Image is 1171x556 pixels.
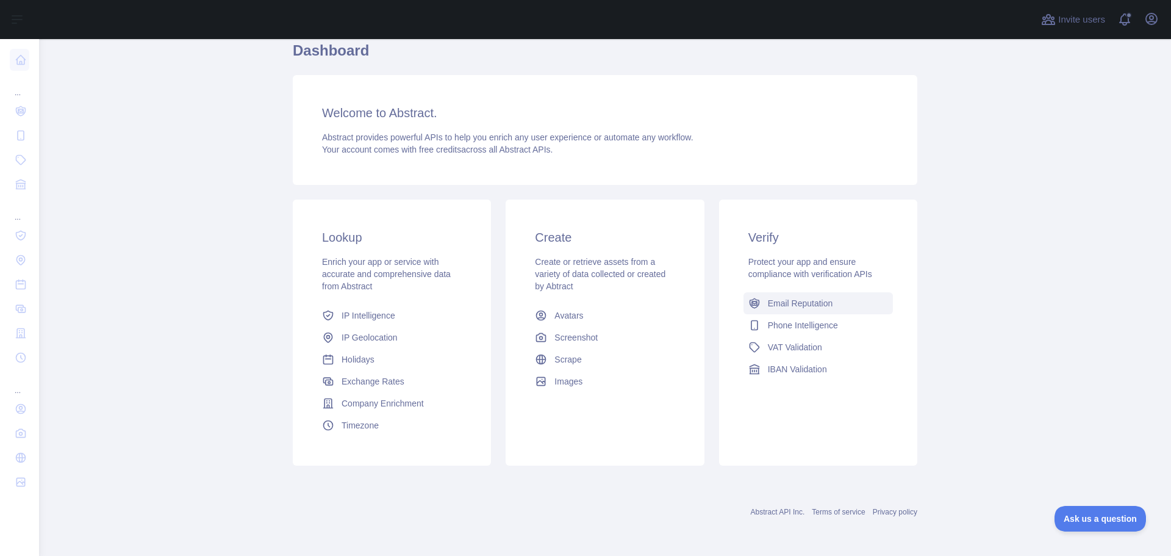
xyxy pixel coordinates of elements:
[322,229,462,246] h3: Lookup
[530,348,679,370] a: Scrape
[342,419,379,431] span: Timezone
[535,229,675,246] h3: Create
[743,314,893,336] a: Phone Intelligence
[317,414,467,436] a: Timezone
[1039,10,1108,29] button: Invite users
[535,257,665,291] span: Create or retrieve assets from a variety of data collected or created by Abtract
[873,508,917,516] a: Privacy policy
[317,305,467,327] a: IP Intelligence
[554,331,598,344] span: Screenshot
[317,392,467,414] a: Company Enrichment
[342,309,395,322] span: IP Intelligence
[768,341,822,353] span: VAT Validation
[554,353,581,366] span: Scrape
[322,104,888,121] h3: Welcome to Abstract.
[342,397,424,410] span: Company Enrichment
[743,358,893,380] a: IBAN Validation
[10,73,29,98] div: ...
[342,375,404,388] span: Exchange Rates
[554,375,582,388] span: Images
[768,319,838,331] span: Phone Intelligence
[1055,506,1147,532] iframe: Toggle Customer Support
[322,132,693,142] span: Abstract provides powerful APIs to help you enrich any user experience or automate any workflow.
[530,305,679,327] a: Avatars
[743,292,893,314] a: Email Reputation
[768,363,827,375] span: IBAN Validation
[342,353,374,366] span: Holidays
[812,508,865,516] a: Terms of service
[1058,13,1105,27] span: Invite users
[342,331,398,344] span: IP Geolocation
[317,348,467,370] a: Holidays
[554,309,583,322] span: Avatars
[748,257,872,279] span: Protect your app and ensure compliance with verification APIs
[748,229,888,246] h3: Verify
[322,145,553,154] span: Your account comes with across all Abstract APIs.
[768,297,833,309] span: Email Reputation
[317,370,467,392] a: Exchange Rates
[530,327,679,348] a: Screenshot
[293,41,917,70] h1: Dashboard
[751,508,805,516] a: Abstract API Inc.
[322,257,451,291] span: Enrich your app or service with accurate and comprehensive data from Abstract
[743,336,893,358] a: VAT Validation
[530,370,679,392] a: Images
[10,198,29,222] div: ...
[317,327,467,348] a: IP Geolocation
[419,145,461,154] span: free credits
[10,371,29,395] div: ...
